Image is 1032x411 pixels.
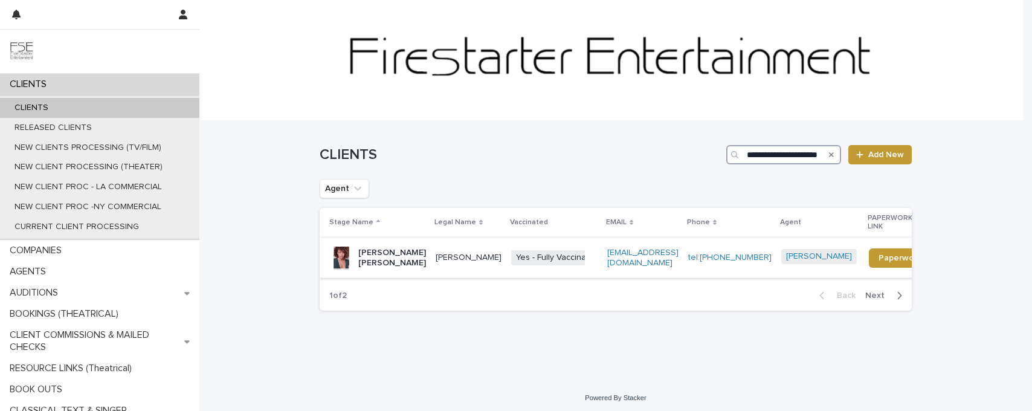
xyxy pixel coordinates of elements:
p: Legal Name [434,216,476,229]
a: [PERSON_NAME] [786,251,852,262]
a: Paperwork [869,248,931,268]
p: CURRENT CLIENT PROCESSING [5,222,149,232]
p: EMAIL [606,216,627,229]
span: Add New [868,150,904,159]
input: Search [726,145,841,164]
p: CLIENT COMMISSIONS & MAILED CHECKS [5,329,184,352]
p: CLIENTS [5,79,56,90]
button: Back [810,290,860,301]
p: PAPERWORK LINK [868,212,924,234]
p: BOOK OUTS [5,384,72,395]
a: tel:[PHONE_NUMBER] [688,253,772,262]
p: NEW CLIENT PROCESSING (THEATER) [5,162,172,172]
p: 1 of 2 [320,281,356,311]
p: Vaccinated [510,216,548,229]
p: RESOURCE LINKS (Theatrical) [5,363,141,374]
p: [PERSON_NAME] [436,253,501,263]
p: AGENTS [5,266,56,277]
h1: CLIENTS [320,146,721,164]
p: NEW CLIENT PROC - LA COMMERCIAL [5,182,172,192]
img: 9JgRvJ3ETPGCJDhvPVA5 [10,39,34,63]
p: NEW CLIENTS PROCESSING (TV/FILM) [5,143,171,153]
a: Add New [848,145,912,164]
span: Yes - Fully Vaccinated [511,250,604,265]
p: Phone [687,216,710,229]
a: [EMAIL_ADDRESS][DOMAIN_NAME] [607,248,679,267]
tr: [PERSON_NAME] [PERSON_NAME][PERSON_NAME]Yes - Fully Vaccinated[EMAIL_ADDRESS][DOMAIN_NAME]tel:[PH... [320,238,950,278]
p: Agent [780,216,801,229]
p: Stage Name [329,216,373,229]
p: CLIENTS [5,103,58,113]
button: Agent [320,179,369,198]
a: Powered By Stacker [585,394,646,401]
p: BOOKINGS (THEATRICAL) [5,308,128,320]
button: Next [860,290,912,301]
p: RELEASED CLIENTS [5,123,102,133]
p: AUDITIONS [5,287,68,299]
span: Paperwork [879,254,921,262]
span: Back [830,291,856,300]
span: Next [865,291,892,300]
p: [PERSON_NAME] [PERSON_NAME] [358,248,426,268]
p: NEW CLIENT PROC -NY COMMERCIAL [5,202,171,212]
p: COMPANIES [5,245,71,256]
